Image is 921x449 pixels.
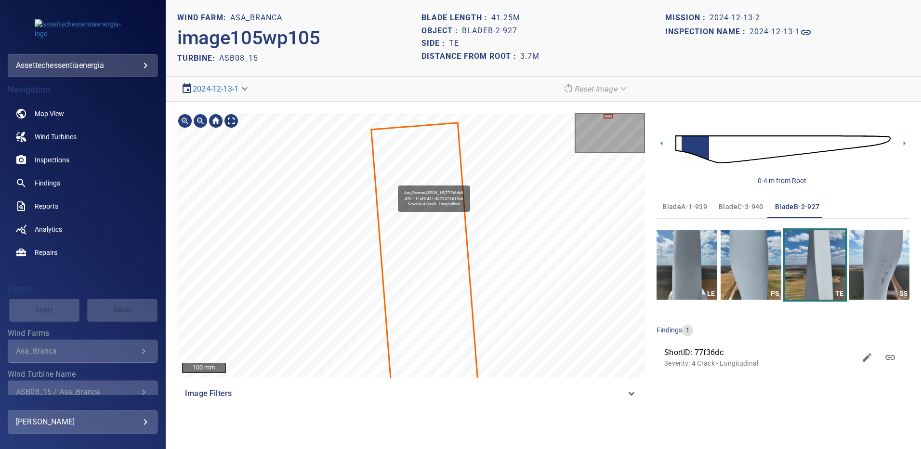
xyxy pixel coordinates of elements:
[8,148,158,172] a: inspections noActive
[559,80,632,97] div: Reset Image
[710,13,760,23] h1: 2024-12-13-2
[662,201,707,213] span: bladeA-1-939
[520,52,539,61] h1: 3.7m
[657,326,682,334] span: findings
[8,241,158,264] a: repairs noActive
[185,388,626,399] span: Image Filters
[400,190,468,201] span: Asa_Branca/ASB08_15/77f36dc0-d7b1-11ef-bd21-4b72074619c6
[849,230,909,300] a: SS
[177,382,645,405] div: Image Filters
[177,113,193,129] div: Zoom in
[35,19,131,39] img: assettechessentiaenergia-logo
[35,109,64,119] span: Map View
[421,13,491,23] h1: Blade length :
[750,27,800,37] h1: 2024-12-13-1
[177,80,254,97] div: 2024-12-13-1
[193,113,208,129] div: Zoom out
[8,340,158,363] div: Wind Farms
[408,202,460,206] span: Severity 4 Crack - Longitudinal
[208,113,224,129] div: Go home
[8,125,158,148] a: windturbines noActive
[8,54,158,77] div: assettechessentiaenergia
[177,53,219,63] h2: TURBINE:
[35,248,57,257] span: Repairs
[462,26,517,36] h1: bladeB-2-927
[219,53,258,63] h2: ASB08_15
[8,381,158,404] div: Wind Turbine Name
[719,201,763,213] span: bladeC-3-940
[35,132,77,142] span: Wind Turbines
[8,172,158,195] a: findings noActive
[8,102,158,125] a: map noActive
[177,13,230,23] h1: WIND FARM:
[421,39,449,48] h1: Side :
[682,326,693,335] span: 1
[758,176,806,185] div: 0-4 m from Root
[8,85,158,94] h4: Navigation
[491,13,520,23] h1: 41.25m
[16,414,149,430] div: [PERSON_NAME]
[8,284,158,294] h4: Filters
[8,195,158,218] a: reports noActive
[675,123,891,175] img: d
[449,39,459,48] h1: TE
[8,218,158,241] a: analytics noActive
[750,26,812,38] a: 2024-12-13-1
[8,370,158,378] label: Wind Turbine Name
[230,13,282,23] h1: Asa_Branca
[665,27,750,37] h1: Inspection name :
[775,201,820,213] span: bladeB-2-927
[35,178,60,188] span: Findings
[35,155,69,165] span: Inspections
[177,26,320,50] h2: image105wp105
[35,201,58,211] span: Reports
[8,330,158,337] label: Wind Farms
[897,288,909,300] div: SS
[421,26,462,36] h1: Object :
[721,230,781,300] a: PS
[193,84,238,93] a: 2024-12-13-1
[657,230,717,300] a: LE
[35,224,62,234] span: Analytics
[224,113,239,129] div: Toggle full page
[16,58,149,73] div: assettechessentiaenergia
[664,347,855,358] span: ShortID: 77f36dc
[574,84,617,93] em: Reset Image
[16,387,138,396] div: ASB08_15 / Asa_Branca
[665,13,710,23] h1: Mission :
[833,288,845,300] div: TE
[785,230,845,300] a: TE
[705,288,717,300] div: LE
[769,288,781,300] div: PS
[421,52,520,61] h1: Distance from root :
[664,358,855,368] p: Severity: 4 Crack - Longitudinal
[16,346,138,356] div: Asa_Branca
